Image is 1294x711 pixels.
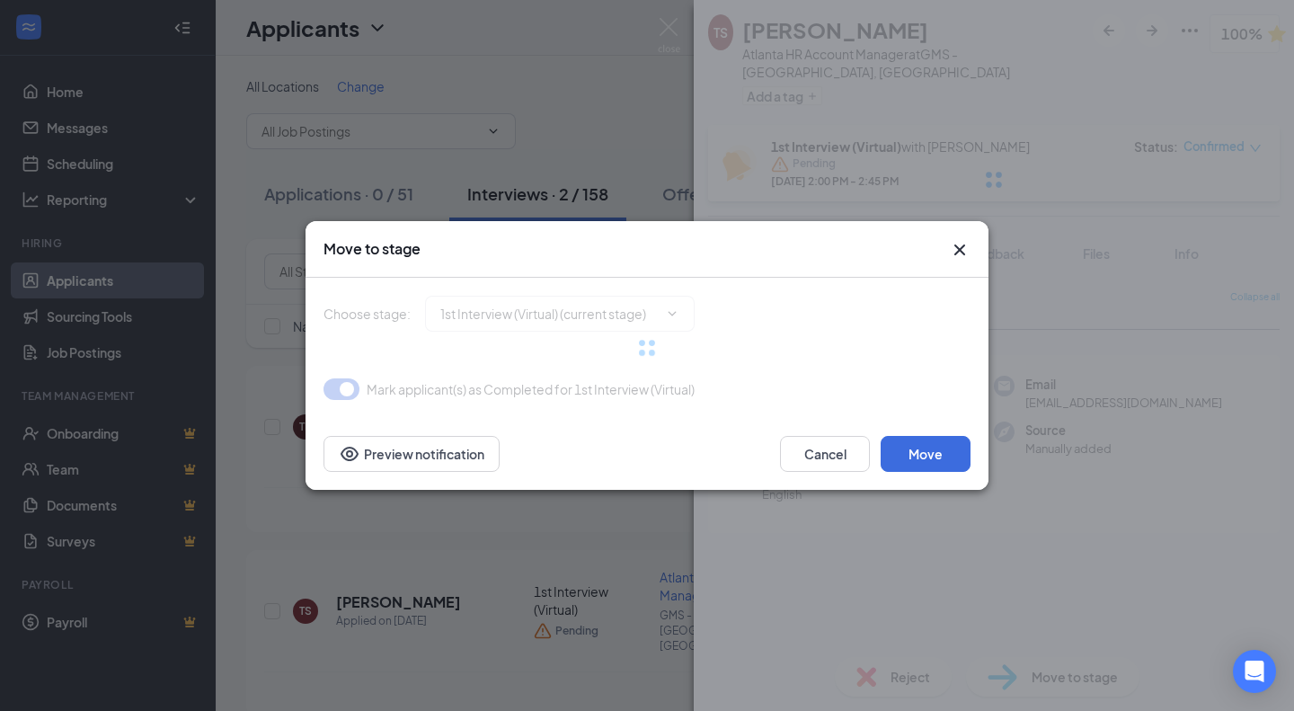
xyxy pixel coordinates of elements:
button: Close [949,239,970,261]
button: Move [881,436,970,472]
h3: Move to stage [323,239,421,259]
button: Cancel [780,436,870,472]
svg: Eye [339,443,360,465]
svg: Cross [949,239,970,261]
button: Preview notificationEye [323,436,500,472]
div: Open Intercom Messenger [1233,650,1276,693]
